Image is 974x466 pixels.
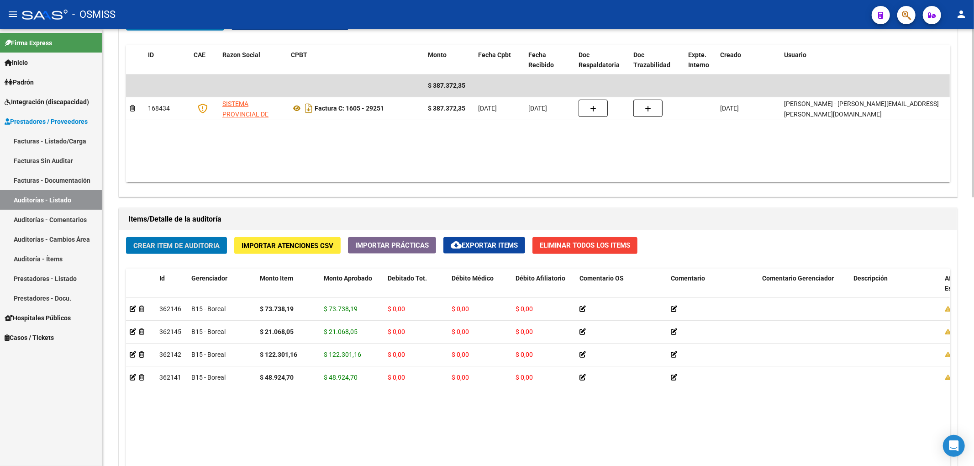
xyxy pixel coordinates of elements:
[528,105,547,112] span: [DATE]
[850,269,941,309] datatable-header-cell: Descripción
[222,100,269,128] span: SISTEMA PROVINCIAL DE SALUD
[324,275,372,282] span: Monto Aprobado
[388,328,405,335] span: $ 0,00
[633,51,670,69] span: Doc Trazabilidad
[5,333,54,343] span: Casos / Tickets
[943,435,965,457] div: Open Intercom Messenger
[667,269,758,309] datatable-header-cell: Comentario
[516,275,565,282] span: Débito Afiliatorio
[148,51,154,58] span: ID
[516,374,533,381] span: $ 0,00
[291,51,307,58] span: CPBT
[324,328,358,335] span: $ 21.068,05
[688,51,709,69] span: Expte. Interno
[144,45,190,75] datatable-header-cell: ID
[126,237,227,254] button: Crear Item de Auditoria
[72,5,116,25] span: - OSMISS
[784,51,806,58] span: Usuario
[148,105,170,112] span: 168434
[388,305,405,312] span: $ 0,00
[260,305,294,312] strong: $ 73.738,19
[191,275,227,282] span: Gerenciador
[355,241,429,249] span: Importar Prácticas
[260,351,297,358] strong: $ 122.301,16
[579,51,620,69] span: Doc Respaldatoria
[478,51,511,58] span: Fecha Cpbt
[428,105,465,112] strong: $ 387.372,35
[320,269,384,309] datatable-header-cell: Monto Aprobado
[452,351,469,358] span: $ 0,00
[188,269,256,309] datatable-header-cell: Gerenciador
[260,328,294,335] strong: $ 21.068,05
[388,351,405,358] span: $ 0,00
[128,212,948,227] h1: Items/Detalle de la auditoría
[720,105,739,112] span: [DATE]
[474,45,525,75] datatable-header-cell: Fecha Cpbt
[191,305,226,312] span: B15 - Boreal
[133,242,220,250] span: Crear Item de Auditoria
[260,374,294,381] strong: $ 48.924,70
[242,242,333,250] span: Importar Atenciones CSV
[324,351,361,358] span: $ 122.301,16
[448,269,512,309] datatable-header-cell: Débito Médico
[451,239,462,250] mat-icon: cloud_download
[5,58,28,68] span: Inicio
[780,45,963,75] datatable-header-cell: Usuario
[315,105,384,112] strong: Factura C: 1605 - 29251
[222,51,260,58] span: Razon Social
[5,38,52,48] span: Firma Express
[156,269,188,309] datatable-header-cell: Id
[516,305,533,312] span: $ 0,00
[671,275,705,282] span: Comentario
[716,45,780,75] datatable-header-cell: Creado
[194,51,205,58] span: CAE
[428,82,465,89] span: $ 387.372,35
[303,101,315,116] i: Descargar documento
[532,237,637,254] button: Eliminar Todos los Items
[348,237,436,254] button: Importar Prácticas
[159,351,181,358] span: 362142
[5,116,88,127] span: Prestadores / Proveedores
[5,77,34,87] span: Padrón
[191,351,226,358] span: B15 - Boreal
[5,97,89,107] span: Integración (discapacidad)
[452,374,469,381] span: $ 0,00
[324,374,358,381] span: $ 48.924,70
[762,275,834,282] span: Comentario Gerenciador
[720,51,741,58] span: Creado
[784,100,939,118] span: [PERSON_NAME] - [PERSON_NAME][EMAIL_ADDRESS][PERSON_NAME][DOMAIN_NAME]
[516,328,533,335] span: $ 0,00
[287,45,424,75] datatable-header-cell: CPBT
[945,275,968,292] span: Afiliado Estado
[956,9,967,20] mat-icon: person
[516,351,533,358] span: $ 0,00
[575,45,630,75] datatable-header-cell: Doc Respaldatoria
[451,241,518,249] span: Exportar Items
[191,328,226,335] span: B15 - Boreal
[388,374,405,381] span: $ 0,00
[540,241,630,249] span: Eliminar Todos los Items
[5,313,71,323] span: Hospitales Públicos
[576,269,667,309] datatable-header-cell: Comentario OS
[452,275,494,282] span: Débito Médico
[525,45,575,75] datatable-header-cell: Fecha Recibido
[190,45,219,75] datatable-header-cell: CAE
[758,269,850,309] datatable-header-cell: Comentario Gerenciador
[443,237,525,254] button: Exportar Items
[452,305,469,312] span: $ 0,00
[941,269,959,309] datatable-header-cell: Afiliado Estado
[388,275,427,282] span: Debitado Tot.
[159,374,181,381] span: 362141
[324,305,358,312] span: $ 73.738,19
[159,328,181,335] span: 362145
[684,45,716,75] datatable-header-cell: Expte. Interno
[579,275,624,282] span: Comentario OS
[428,51,447,58] span: Monto
[191,374,226,381] span: B15 - Boreal
[853,275,888,282] span: Descripción
[424,45,474,75] datatable-header-cell: Monto
[452,328,469,335] span: $ 0,00
[630,45,684,75] datatable-header-cell: Doc Trazabilidad
[7,9,18,20] mat-icon: menu
[512,269,576,309] datatable-header-cell: Débito Afiliatorio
